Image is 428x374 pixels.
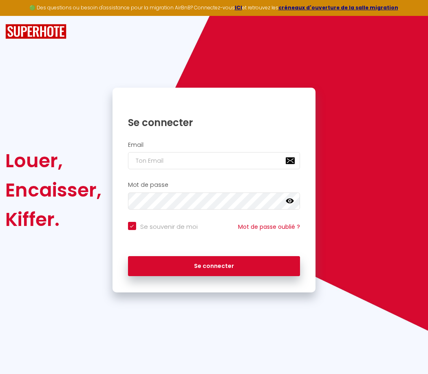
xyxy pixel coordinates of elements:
a: Mot de passe oublié ? [238,223,300,231]
a: ICI [235,4,242,11]
input: Ton Email [128,152,300,169]
img: SuperHote logo [5,24,66,39]
div: Kiffer. [5,205,101,234]
button: Se connecter [128,256,300,277]
a: créneaux d'ouverture de la salle migration [278,4,398,11]
div: Encaisser, [5,175,101,205]
div: Louer, [5,146,101,175]
h2: Mot de passe [128,181,300,188]
h2: Email [128,142,300,148]
h1: Se connecter [128,116,300,129]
